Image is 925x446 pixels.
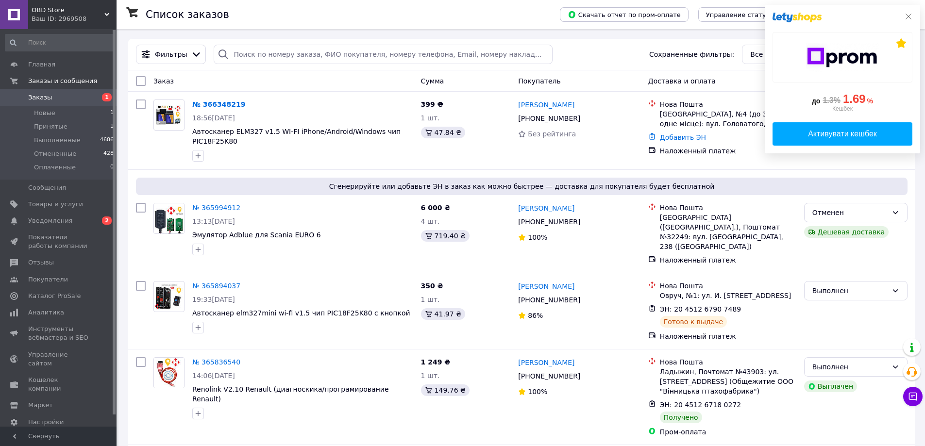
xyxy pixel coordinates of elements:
[421,217,440,225] span: 4 шт.
[660,99,796,109] div: Нова Пошта
[146,9,229,20] h1: Список заказов
[421,77,444,85] span: Сумма
[706,11,782,18] span: Управление статусами
[660,109,796,129] div: [GEOGRAPHIC_DATA], №4 (до 30 кг на одне місце): вул. Головатого, 20
[421,230,470,242] div: 719.40 ₴
[102,216,112,225] span: 2
[518,203,574,213] a: [PERSON_NAME]
[153,77,174,85] span: Заказ
[28,350,90,368] span: Управление сайтом
[192,114,235,122] span: 18:56[DATE]
[516,112,582,125] div: [PHONE_NUMBER]
[660,203,796,213] div: Нова Пошта
[154,358,184,388] img: Фото товару
[28,401,53,410] span: Маркет
[812,362,888,372] div: Выполнен
[649,50,734,59] span: Сохраненные фильтры:
[421,204,451,212] span: 6 000 ₴
[192,296,235,303] span: 19:33[DATE]
[421,282,443,290] span: 350 ₴
[28,77,97,85] span: Заказы и сообщения
[660,427,796,437] div: Пром-оплата
[28,258,54,267] span: Отзывы
[28,292,81,300] span: Каталог ProSale
[192,231,321,239] a: Эмулятор Adblue для Scania EURO 6
[812,285,888,296] div: Выполнен
[28,183,66,192] span: Сообщения
[568,10,681,19] span: Скачать отчет по пром-оплате
[154,105,184,125] img: Фото товару
[28,233,90,250] span: Показатели работы компании
[34,136,81,145] span: Выполненные
[660,305,741,313] span: ЭН: 20 4512 6790 7489
[153,99,185,131] a: Фото товару
[154,283,184,310] img: Фото товару
[192,385,389,403] a: Renolink V2.10 Renault (диагноскика/програмирование Renault)
[155,50,187,59] span: Фильтры
[28,60,55,69] span: Главная
[192,282,240,290] a: № 365894037
[421,114,440,122] span: 1 шт.
[421,358,451,366] span: 1 249 ₴
[32,15,117,23] div: Ваш ID: 2969508
[100,136,114,145] span: 4686
[5,34,115,51] input: Поиск
[804,226,889,238] div: Дешевая доставка
[518,281,574,291] a: [PERSON_NAME]
[421,296,440,303] span: 1 шт.
[28,216,72,225] span: Уведомления
[528,312,543,319] span: 86%
[660,255,796,265] div: Наложенный платеж
[192,204,240,212] a: № 365994912
[660,281,796,291] div: Нова Пошта
[648,77,716,85] span: Доставка и оплата
[28,308,64,317] span: Аналитика
[34,149,76,158] span: Отмененные
[560,7,689,22] button: Скачать отчет по пром-оплате
[153,281,185,312] a: Фото товару
[32,6,104,15] span: OBD Store
[28,275,68,284] span: Покупатели
[518,100,574,110] a: [PERSON_NAME]
[140,182,904,191] span: Сгенерируйте или добавьте ЭН в заказ как можно быстрее — доставка для покупателя будет бесплатной
[812,207,888,218] div: Отменен
[192,128,401,145] a: Автосканер ELM327 v1.5 WI-FI iPhone/Android/Windows чип PIC18F25K80
[660,401,741,409] span: ЭН: 20 4512 6718 0272
[28,200,83,209] span: Товары и услуги
[28,376,90,393] span: Кошелек компании
[102,93,112,101] span: 1
[660,133,706,141] a: Добавить ЭН
[516,369,582,383] div: [PHONE_NUMBER]
[660,146,796,156] div: Наложенный платеж
[192,309,410,317] a: Автосканер elm327mini wi-fi v1.5 чип PIC18F25K80 с кнопкой
[516,215,582,229] div: [PHONE_NUMBER]
[660,357,796,367] div: Нова Пошта
[528,233,547,241] span: 100%
[903,387,923,406] button: Чат с покупателем
[153,203,185,234] a: Фото товару
[421,127,465,138] div: 47.84 ₴
[192,372,235,380] span: 14:06[DATE]
[103,149,114,158] span: 428
[154,203,184,233] img: Фото товару
[421,372,440,380] span: 1 шт.
[660,367,796,396] div: Ладыжин, Почтомат №43903: ул. [STREET_ADDRESS] (Общежитие ООО "Вінницька птахофабрика")
[804,380,857,392] div: Выплачен
[660,213,796,251] div: [GEOGRAPHIC_DATA] ([GEOGRAPHIC_DATA].), Поштомат №32249: вул. [GEOGRAPHIC_DATA], 238 ([GEOGRAPHIC...
[518,358,574,367] a: [PERSON_NAME]
[421,308,465,320] div: 41.97 ₴
[518,77,561,85] span: Покупатель
[660,331,796,341] div: Наложенный платеж
[192,217,235,225] span: 13:13[DATE]
[660,291,796,300] div: Овруч, №1: ул. И. [STREET_ADDRESS]
[421,384,470,396] div: 149.76 ₴
[28,93,52,102] span: Заказы
[110,109,114,117] span: 1
[660,316,727,328] div: Готово к выдаче
[528,388,547,396] span: 100%
[192,100,245,108] a: № 366348219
